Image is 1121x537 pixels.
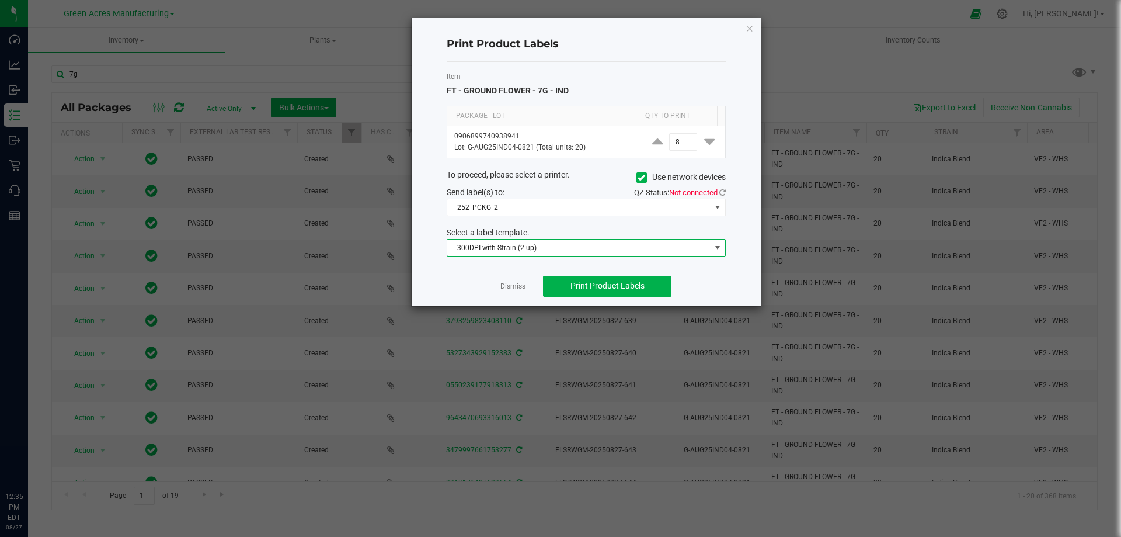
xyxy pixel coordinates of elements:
[447,188,504,197] span: Send label(s) to:
[12,444,47,479] iframe: Resource center
[447,71,726,82] label: Item
[500,282,525,292] a: Dismiss
[447,37,726,52] h4: Print Product Labels
[543,276,671,297] button: Print Product Labels
[438,169,734,186] div: To proceed, please select a printer.
[447,106,636,126] th: Package | Lot
[454,142,635,153] p: Lot: G-AUG25IND04-0821 (Total units: 20)
[438,227,734,239] div: Select a label template.
[669,188,718,197] span: Not connected
[636,106,717,126] th: Qty to Print
[447,86,569,95] span: FT - GROUND FLOWER - 7G - IND
[447,199,711,216] span: 252_PCKG_2
[636,171,726,183] label: Use network devices
[454,131,635,142] p: 0906899740938941
[634,188,726,197] span: QZ Status:
[570,281,645,290] span: Print Product Labels
[447,240,711,256] span: 300DPI with Strain (2-up)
